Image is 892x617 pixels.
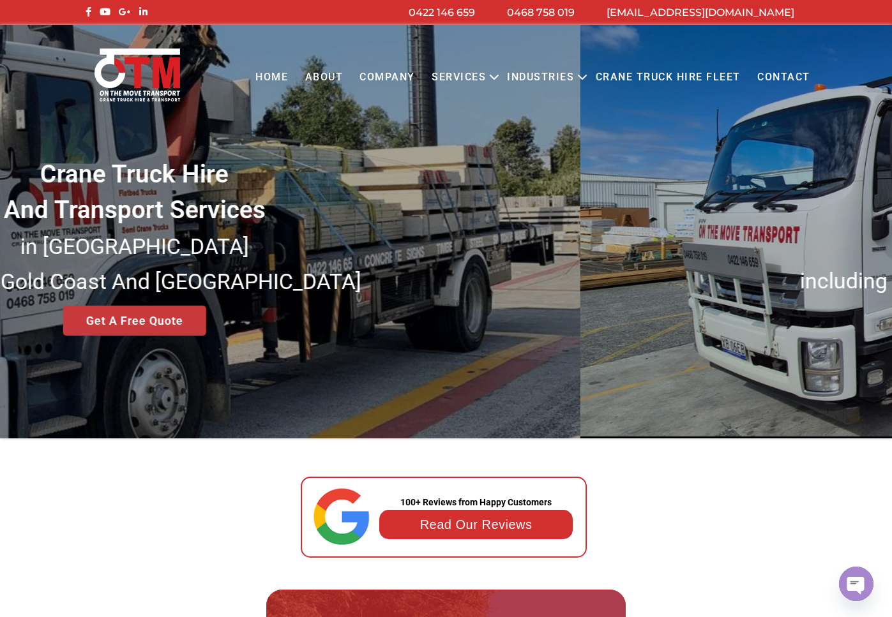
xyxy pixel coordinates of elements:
a: Services [423,60,494,95]
a: Industries [499,60,582,95]
strong: 100+ Reviews from Happy Customers [400,497,552,507]
a: 0422 146 659 [409,6,475,19]
a: Get A Free Quote [63,306,206,336]
a: [EMAIL_ADDRESS][DOMAIN_NAME] [607,6,794,19]
a: Read Our Reviews [420,517,533,532]
a: 0468 758 019 [507,6,575,19]
a: Home [247,60,296,95]
a: COMPANY [351,60,423,95]
a: Crane Truck Hire Fleet [587,60,748,95]
a: About [296,60,351,95]
a: Contact [749,60,819,95]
